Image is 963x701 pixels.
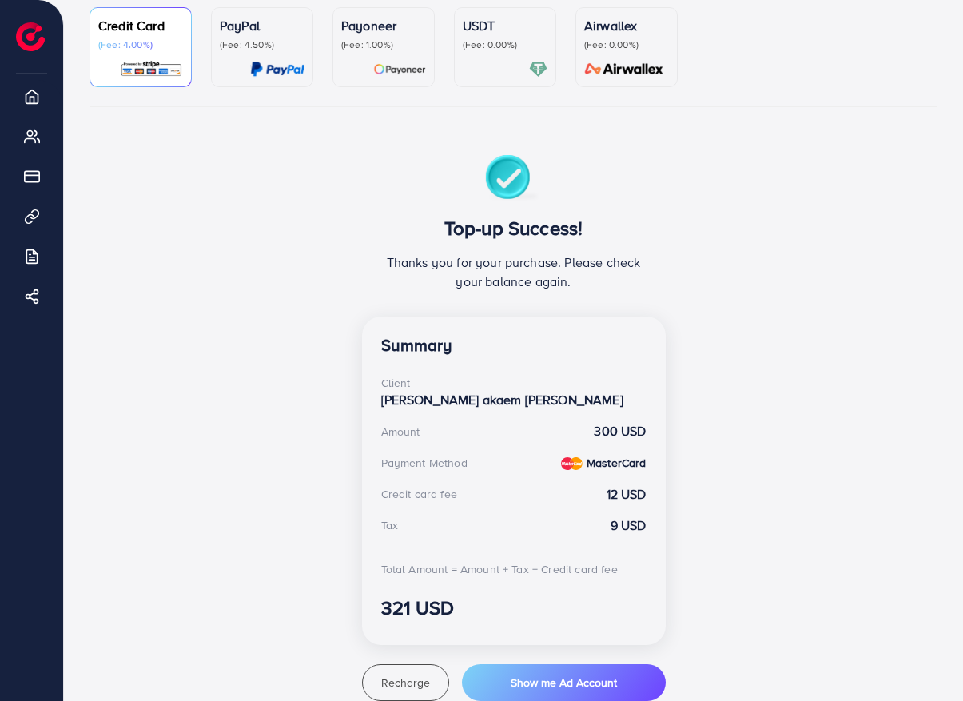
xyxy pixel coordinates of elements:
[607,485,647,504] strong: 12 USD
[381,455,468,471] div: Payment Method
[463,16,547,35] p: USDT
[381,596,647,619] h3: 321 USD
[373,60,426,78] img: card
[895,629,951,689] iframe: Chat
[16,22,45,51] img: logo
[381,486,457,502] div: Credit card fee
[250,60,304,78] img: card
[511,675,617,691] span: Show me Ad Account
[362,664,450,701] button: Recharge
[381,391,623,409] strong: [PERSON_NAME] akaem [PERSON_NAME]
[611,516,647,535] strong: 9 USD
[220,38,304,51] p: (Fee: 4.50%)
[98,38,183,51] p: (Fee: 4.00%)
[220,16,304,35] p: PayPal
[381,375,411,391] div: Client
[381,217,647,240] h3: Top-up Success!
[381,561,618,577] div: Total Amount = Amount + Tax + Credit card fee
[98,16,183,35] p: Credit Card
[381,336,647,356] h4: Summary
[587,455,647,471] strong: MasterCard
[579,60,669,78] img: card
[529,60,547,78] img: card
[594,422,646,440] strong: 300 USD
[381,253,647,291] p: Thanks you for your purchase. Please check your balance again.
[381,517,398,533] div: Tax
[561,457,583,470] img: credit
[584,16,669,35] p: Airwallex
[462,664,665,701] button: Show me Ad Account
[463,38,547,51] p: (Fee: 0.00%)
[485,155,542,204] img: success
[341,38,426,51] p: (Fee: 1.00%)
[381,675,430,691] span: Recharge
[584,38,669,51] p: (Fee: 0.00%)
[341,16,426,35] p: Payoneer
[120,60,183,78] img: card
[381,424,420,440] div: Amount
